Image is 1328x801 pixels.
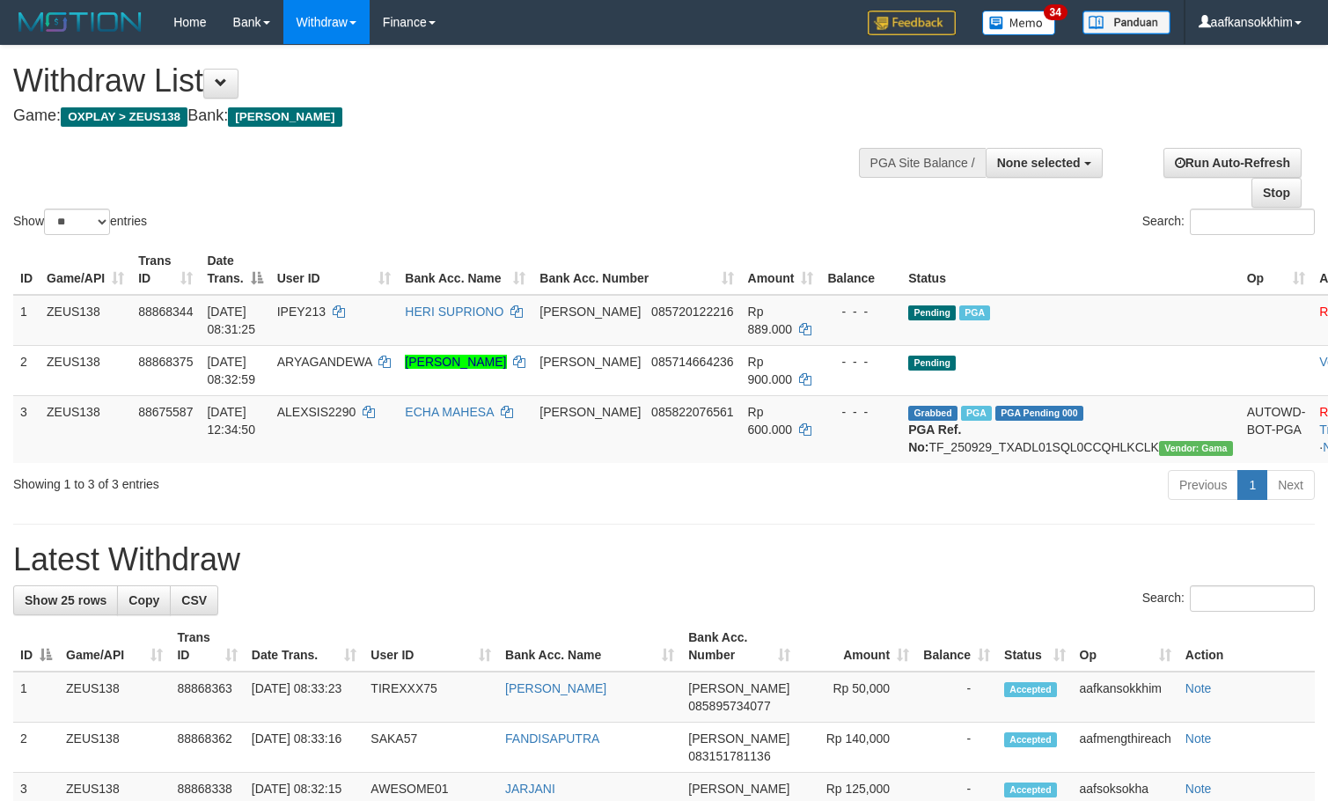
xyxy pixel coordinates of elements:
[1185,731,1212,746] a: Note
[138,355,193,369] span: 88868375
[270,245,399,295] th: User ID: activate to sort column ascending
[539,405,641,419] span: [PERSON_NAME]
[170,585,218,615] a: CSV
[1004,682,1057,697] span: Accepted
[1240,395,1313,463] td: AUTOWD-BOT-PGA
[681,621,797,672] th: Bank Acc. Number: activate to sort column ascending
[748,405,793,437] span: Rp 600.000
[13,209,147,235] label: Show entries
[170,621,244,672] th: Trans ID: activate to sort column ascending
[13,395,40,463] td: 3
[245,723,364,773] td: [DATE] 08:33:16
[128,593,159,607] span: Copy
[901,245,1240,295] th: Status
[13,107,868,125] h4: Game: Bank:
[228,107,341,127] span: [PERSON_NAME]
[131,245,200,295] th: Trans ID: activate to sort column ascending
[748,305,793,336] span: Rp 889.000
[13,468,540,493] div: Showing 1 to 3 of 3 entries
[539,305,641,319] span: [PERSON_NAME]
[827,353,894,371] div: - - -
[688,681,789,695] span: [PERSON_NAME]
[405,405,493,419] a: ECHA MAHESA
[986,148,1103,178] button: None selected
[1073,723,1178,773] td: aafmengthireach
[1163,148,1302,178] a: Run Auto-Refresh
[138,405,193,419] span: 88675587
[997,621,1072,672] th: Status: activate to sort column ascending
[1237,470,1267,500] a: 1
[505,731,599,746] a: FANDISAPUTRA
[505,782,555,796] a: JARJANI
[908,423,961,454] b: PGA Ref. No:
[13,672,59,723] td: 1
[797,621,916,672] th: Amount: activate to sort column ascending
[505,681,606,695] a: [PERSON_NAME]
[651,305,733,319] span: Copy 085720122216 to clipboard
[688,782,789,796] span: [PERSON_NAME]
[13,723,59,773] td: 2
[827,303,894,320] div: - - -
[827,403,894,421] div: - - -
[1142,209,1315,235] label: Search:
[651,405,733,419] span: Copy 085822076561 to clipboard
[40,295,131,346] td: ZEUS138
[995,406,1083,421] span: PGA Pending
[13,295,40,346] td: 1
[868,11,956,35] img: Feedback.jpg
[170,672,244,723] td: 88868363
[207,355,255,386] span: [DATE] 08:32:59
[13,245,40,295] th: ID
[1073,672,1178,723] td: aafkansokkhim
[277,355,372,369] span: ARYAGANDEWA
[13,585,118,615] a: Show 25 rows
[44,209,110,235] select: Showentries
[797,723,916,773] td: Rp 140,000
[651,355,733,369] span: Copy 085714664236 to clipboard
[277,305,326,319] span: IPEY213
[398,245,532,295] th: Bank Acc. Name: activate to sort column ascending
[207,305,255,336] span: [DATE] 08:31:25
[859,148,986,178] div: PGA Site Balance /
[916,621,997,672] th: Balance: activate to sort column ascending
[1004,783,1057,797] span: Accepted
[40,245,131,295] th: Game/API: activate to sort column ascending
[1142,585,1315,612] label: Search:
[539,355,641,369] span: [PERSON_NAME]
[1240,245,1313,295] th: Op: activate to sort column ascending
[245,621,364,672] th: Date Trans.: activate to sort column ascending
[1073,621,1178,672] th: Op: activate to sort column ascending
[13,621,59,672] th: ID: activate to sort column descending
[532,245,740,295] th: Bank Acc. Number: activate to sort column ascending
[1004,732,1057,747] span: Accepted
[40,395,131,463] td: ZEUS138
[117,585,171,615] a: Copy
[1251,178,1302,208] a: Stop
[13,345,40,395] td: 2
[138,305,193,319] span: 88868344
[59,723,170,773] td: ZEUS138
[25,593,106,607] span: Show 25 rows
[1185,681,1212,695] a: Note
[959,305,990,320] span: Marked by aafkaynarin
[688,731,789,746] span: [PERSON_NAME]
[908,406,957,421] span: Grabbed
[1190,585,1315,612] input: Search:
[1082,11,1170,34] img: panduan.png
[1266,470,1315,500] a: Next
[797,672,916,723] td: Rp 50,000
[363,723,498,773] td: SAKA57
[61,107,187,127] span: OXPLAY > ZEUS138
[200,245,269,295] th: Date Trans.: activate to sort column descending
[405,305,503,319] a: HERI SUPRIONO
[363,672,498,723] td: TIREXXX75
[405,355,506,369] a: [PERSON_NAME]
[901,395,1240,463] td: TF_250929_TXADL01SQL0CCQHLKCLK
[13,9,147,35] img: MOTION_logo.png
[997,156,1081,170] span: None selected
[59,672,170,723] td: ZEUS138
[908,356,956,371] span: Pending
[820,245,901,295] th: Balance
[1159,441,1233,456] span: Vendor URL: https://trx31.1velocity.biz
[59,621,170,672] th: Game/API: activate to sort column ascending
